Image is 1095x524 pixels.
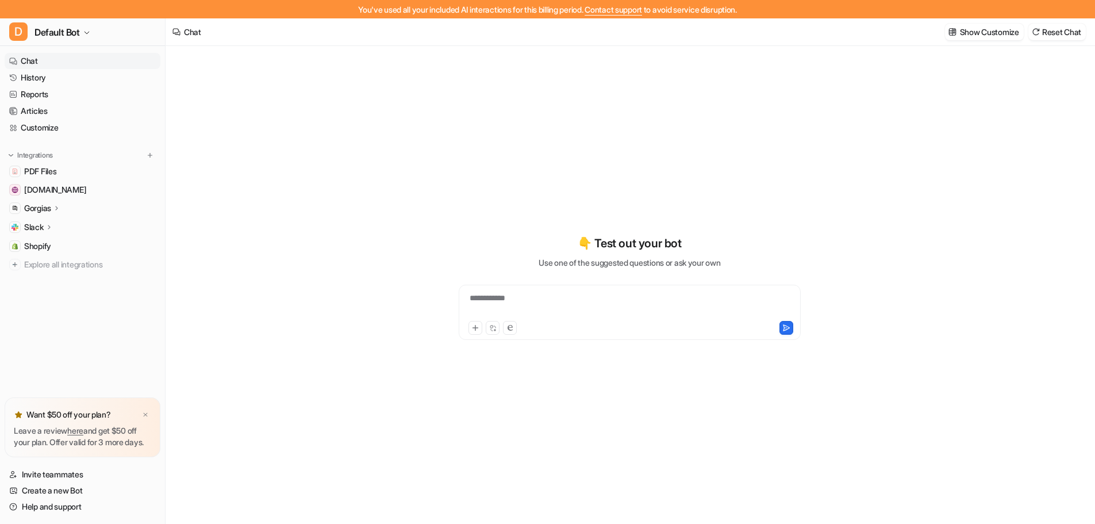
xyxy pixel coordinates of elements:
span: D [9,22,28,41]
p: 👇 Test out your bot [578,235,681,252]
button: Reset Chat [1028,24,1086,40]
p: Integrations [17,151,53,160]
img: menu_add.svg [146,151,154,159]
a: here [67,426,83,435]
span: Shopify [24,240,51,252]
img: customize [948,28,956,36]
a: PDF FilesPDF Files [5,163,160,179]
a: Help and support [5,499,160,515]
p: Show Customize [960,26,1019,38]
span: PDF Files [24,166,56,177]
img: Shopify [11,243,18,250]
a: ShopifyShopify [5,238,160,254]
p: Want $50 off your plan? [26,409,111,420]
a: History [5,70,160,86]
a: Articles [5,103,160,119]
div: Chat [184,26,201,38]
span: [DOMAIN_NAME] [24,184,86,196]
a: Reports [5,86,160,102]
a: Explore all integrations [5,257,160,273]
span: Default Bot [34,24,80,40]
button: Integrations [5,150,56,161]
a: help.years.com[DOMAIN_NAME] [5,182,160,198]
span: Contact support [585,5,642,14]
img: expand menu [7,151,15,159]
img: explore all integrations [9,259,21,270]
img: Slack [11,224,18,231]
p: Slack [24,221,44,233]
img: x [142,411,149,419]
img: star [14,410,23,419]
img: Gorgias [11,205,18,212]
img: reset [1032,28,1040,36]
a: Invite teammates [5,466,160,483]
img: PDF Files [11,168,18,175]
span: Explore all integrations [24,255,156,274]
p: Leave a review and get $50 off your plan. Offer valid for 3 more days. [14,425,151,448]
p: Use one of the suggested questions or ask your own [539,257,720,269]
a: Chat [5,53,160,69]
p: Gorgias [24,202,51,214]
img: help.years.com [11,186,18,193]
button: Show Customize [945,24,1024,40]
a: Customize [5,120,160,136]
a: Create a new Bot [5,483,160,499]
